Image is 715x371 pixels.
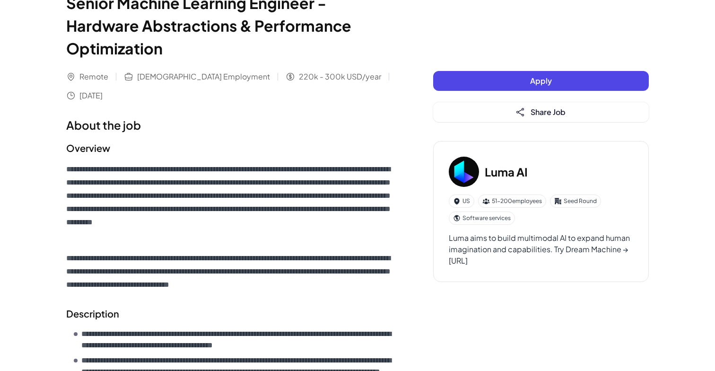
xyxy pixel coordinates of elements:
[478,194,546,208] div: 51-200 employees
[449,157,479,187] img: Lu
[433,102,649,122] button: Share Job
[550,194,601,208] div: Seed Round
[433,71,649,91] button: Apply
[299,71,381,82] span: 220k - 300k USD/year
[79,71,108,82] span: Remote
[449,194,474,208] div: US
[66,141,395,155] h2: Overview
[66,307,395,321] h2: Description
[66,116,395,133] h1: About the job
[530,76,552,86] span: Apply
[449,212,515,225] div: Software services
[485,163,528,180] h3: Luma AI
[449,232,633,266] div: Luma aims to build multimodal AI to expand human imagination and capabilities. Try Dream Machine ...
[531,107,566,117] span: Share Job
[79,90,103,101] span: [DATE]
[137,71,270,82] span: [DEMOGRAPHIC_DATA] Employment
